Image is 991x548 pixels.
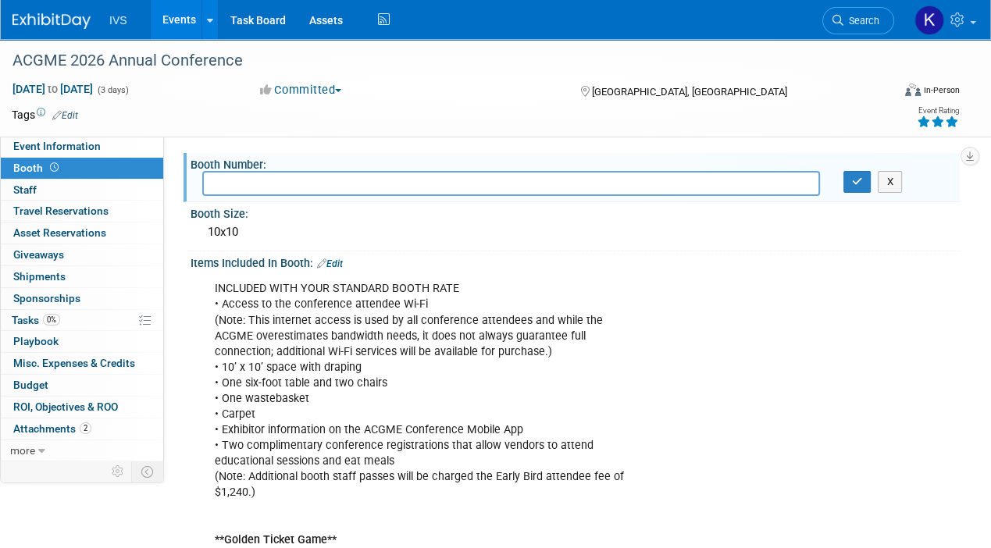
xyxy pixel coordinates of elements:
[1,375,163,396] a: Budget
[1,440,163,461] a: more
[914,5,944,35] img: Kate Wroblewski
[878,171,902,193] button: X
[202,220,948,244] div: 10x10
[45,83,60,95] span: to
[1,418,163,439] a: Attachments2
[317,258,343,269] a: Edit
[13,248,64,261] span: Giveaways
[13,226,106,239] span: Asset Reservations
[923,84,960,96] div: In-Person
[13,422,91,435] span: Attachments
[1,266,163,287] a: Shipments
[1,353,163,374] a: Misc. Expenses & Credits
[843,15,879,27] span: Search
[109,14,127,27] span: IVS
[13,162,62,174] span: Booth
[105,461,132,482] td: Personalize Event Tab Strip
[255,82,348,98] button: Committed
[13,205,109,217] span: Travel Reservations
[80,422,91,434] span: 2
[13,357,135,369] span: Misc. Expenses & Credits
[10,444,35,457] span: more
[1,331,163,352] a: Playbook
[1,244,163,265] a: Giveaways
[905,84,921,96] img: Format-Inperson.png
[47,162,62,173] span: Booth not reserved yet
[13,379,48,391] span: Budget
[1,288,163,309] a: Sponsorships
[191,153,960,173] div: Booth Number:
[1,397,163,418] a: ROI, Objectives & ROO
[13,400,118,413] span: ROI, Objectives & ROO
[1,158,163,179] a: Booth
[12,13,91,29] img: ExhibitDay
[12,314,60,326] span: Tasks
[13,335,59,347] span: Playbook
[96,85,129,95] span: (3 days)
[12,107,78,123] td: Tags
[13,183,37,196] span: Staff
[1,222,163,244] a: Asset Reservations
[1,136,163,157] a: Event Information
[917,107,959,115] div: Event Rating
[43,314,60,326] span: 0%
[52,110,78,121] a: Edit
[191,202,960,222] div: Booth Size:
[1,180,163,201] a: Staff
[1,310,163,331] a: Tasks0%
[191,251,960,272] div: Items Included In Booth:
[822,81,960,105] div: Event Format
[13,292,80,304] span: Sponsorships
[132,461,164,482] td: Toggle Event Tabs
[1,201,163,222] a: Travel Reservations
[13,270,66,283] span: Shipments
[822,7,894,34] a: Search
[7,47,879,75] div: ACGME 2026 Annual Conference
[13,140,101,152] span: Event Information
[12,82,94,96] span: [DATE] [DATE]
[592,86,787,98] span: [GEOGRAPHIC_DATA], [GEOGRAPHIC_DATA]
[215,533,337,546] b: **Golden Ticket Game**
